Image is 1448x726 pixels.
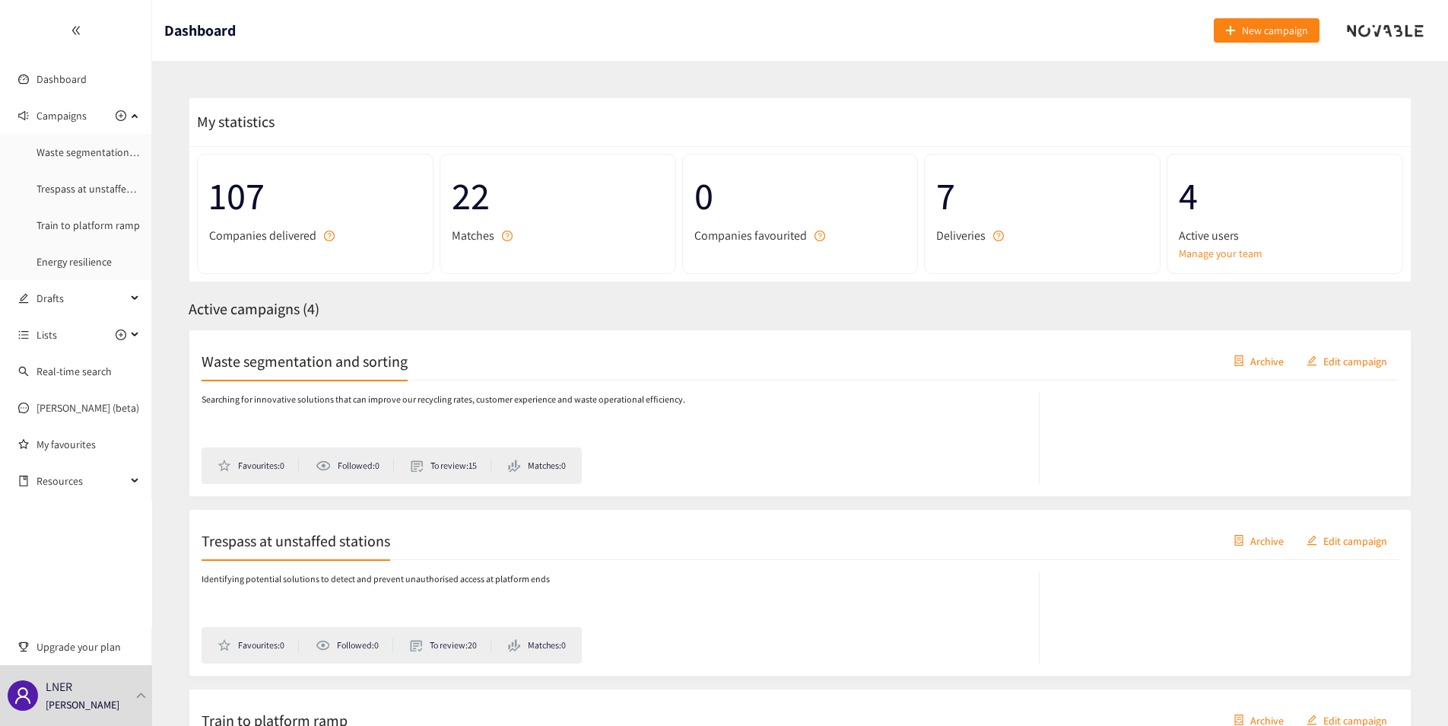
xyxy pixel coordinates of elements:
[1214,18,1319,43] button: plusNew campaign
[37,632,140,662] span: Upgrade your plan
[202,393,685,407] p: Searching for innovative solutions that can improve our recycling rates, customer experience and ...
[37,365,112,378] a: Real-time search
[189,112,275,132] span: My statistics
[316,459,393,473] li: Followed: 0
[1295,528,1399,552] button: editEdit campaign
[1222,528,1295,552] button: containerArchive
[202,572,550,587] p: Identifying potential solutions to detect and prevent unauthorised access at platform ends
[202,350,408,371] h2: Waste segmentation and sorting
[218,459,299,473] li: Favourites: 0
[694,166,907,226] span: 0
[1323,532,1387,549] span: Edit campaign
[1250,532,1284,549] span: Archive
[18,642,29,652] span: trophy
[1307,355,1317,368] span: edit
[18,330,29,340] span: unordered-list
[1179,226,1239,245] span: Active users
[410,638,491,652] li: To review: 20
[993,231,1004,241] span: question-circle
[189,299,319,319] span: Active campaigns ( 4 )
[936,226,986,245] span: Deliveries
[1307,535,1317,547] span: edit
[46,677,72,696] p: LNER
[189,330,1411,497] a: Waste segmentation and sortingcontainerArchiveeditEdit campaignSearching for innovative solutions...
[116,110,126,121] span: plus-circle
[452,166,664,226] span: 22
[18,293,29,304] span: edit
[316,638,393,652] li: Followed: 0
[116,330,126,340] span: plus-circle
[502,231,513,241] span: question-circle
[37,283,126,314] span: Drafts
[1323,352,1387,369] span: Edit campaign
[1225,25,1236,37] span: plus
[189,509,1411,677] a: Trespass at unstaffed stationscontainerArchiveeditEdit campaignIdentifying potential solutions to...
[37,466,126,496] span: Resources
[508,638,566,652] li: Matches: 0
[218,638,299,652] li: Favourites: 0
[411,459,491,473] li: To review: 15
[71,25,81,36] span: double-left
[694,226,807,245] span: Companies favourited
[37,255,112,269] a: Energy resilience
[209,226,316,245] span: Companies delivered
[1242,22,1308,39] span: New campaign
[37,218,140,232] a: Train to platform ramp
[18,476,29,486] span: book
[1372,653,1448,726] iframe: Chat Widget
[814,231,825,241] span: question-circle
[46,696,119,713] p: [PERSON_NAME]
[452,226,494,245] span: Matches
[37,182,171,196] a: Trespass at unstaffed stations
[1222,349,1295,373] button: containerArchive
[1179,245,1391,262] a: Manage your team
[37,145,183,159] a: Waste segmentation and sorting
[1295,349,1399,373] button: editEdit campaign
[202,530,390,551] h2: Trespass at unstaffed stations
[37,401,139,415] a: [PERSON_NAME] (beta)
[37,100,87,131] span: Campaigns
[37,429,140,460] a: My favourites
[508,459,566,473] li: Matches: 0
[209,166,421,226] span: 107
[14,686,32,705] span: user
[37,320,57,350] span: Lists
[936,166,1148,226] span: 7
[1179,166,1391,226] span: 4
[324,231,335,241] span: question-circle
[37,72,87,86] a: Dashboard
[1250,352,1284,369] span: Archive
[18,110,29,121] span: sound
[1234,355,1244,368] span: container
[1234,535,1244,547] span: container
